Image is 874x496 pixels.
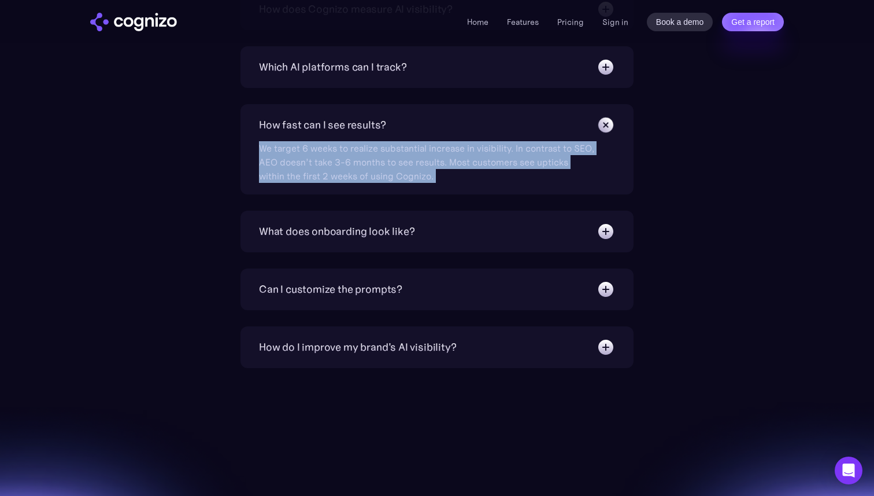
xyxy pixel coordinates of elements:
[722,13,784,31] a: Get a report
[835,457,862,484] div: Open Intercom Messenger
[259,59,406,75] div: Which AI platforms can I track?
[507,17,539,27] a: Features
[557,17,584,27] a: Pricing
[259,281,402,297] div: Can I customize the prompts?
[259,117,386,133] div: How fast can I see results?
[259,339,456,355] div: How do I improve my brand's AI visibility?
[602,15,628,29] a: Sign in
[259,223,414,240] div: What does onboarding look like?
[467,17,488,27] a: Home
[259,134,594,183] div: We target 6 weeks to realize substantial increase in visibility. In contrast to SEO, AEO doesn’t ...
[90,13,177,31] a: home
[90,13,177,31] img: cognizo logo
[647,13,713,31] a: Book a demo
